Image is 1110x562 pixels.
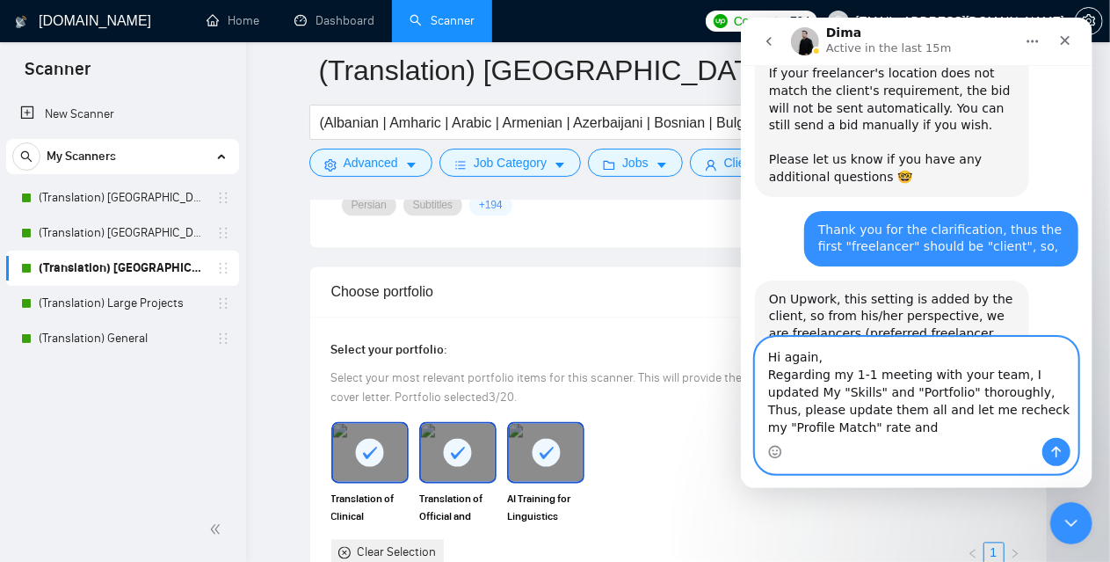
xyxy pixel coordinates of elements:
[656,158,668,172] span: caret-down
[216,332,230,346] span: holder
[27,427,41,442] button: Emoji picker
[77,204,323,238] div: Thank you for the clarification, thus the first "freelancer" should be "client", so,
[1075,7,1103,35] button: setting
[216,261,230,275] span: holder
[507,491,584,526] span: AI Training for Linguistics
[1050,502,1092,544] iframe: Intercom live chat
[474,153,547,172] span: Job Category
[216,226,230,240] span: holder
[554,158,566,172] span: caret-down
[14,263,337,419] div: Dima says…
[413,199,453,213] span: Subtitles
[454,158,467,172] span: bars
[324,158,337,172] span: setting
[714,14,728,28] img: upwork-logo.png
[209,521,227,538] span: double-left
[39,215,206,251] a: (Translation) [GEOGRAPHIC_DATA]
[47,139,116,174] span: My Scanners
[320,112,789,134] input: Search Freelance Jobs...
[39,321,206,356] a: (Translation) General
[216,191,230,205] span: holder
[479,199,503,213] span: + 194
[331,491,409,526] span: Translation of Clinical Psychology Website
[724,153,756,172] span: Client
[352,199,387,213] span: Persian
[12,142,40,171] button: search
[622,153,649,172] span: Jobs
[39,251,206,286] a: (Translation) [GEOGRAPHIC_DATA]
[216,296,230,310] span: holder
[832,15,845,27] span: user
[1075,14,1103,28] a: setting
[331,371,1002,405] span: Select your most relevant portfolio items for this scanner. This will provide the context for the...
[790,11,809,31] span: 794
[6,97,239,132] li: New Scanner
[319,48,1012,92] input: Scanner name...
[28,274,274,394] div: On Upwork, this setting is added by the client, so from his/her perspective, we are freelancers (...
[734,11,787,31] span: Connects:
[331,267,1026,317] div: Choose portfolio
[331,343,448,358] span: Select your portfolio:
[968,549,978,559] span: left
[419,491,497,526] span: Translation of Official and Legal Documents
[1010,549,1020,559] span: right
[603,158,615,172] span: folder
[63,193,337,249] div: Thank you for the clarification, thus the first "freelancer" should be "client", so,
[39,180,206,215] a: (Translation) [GEOGRAPHIC_DATA]
[6,139,239,356] li: My Scanners
[741,18,1092,488] iframe: Intercom live chat
[705,158,717,172] span: user
[11,56,105,93] span: Scanner
[15,8,27,36] img: logo
[15,320,337,420] textarea: Message…
[301,420,330,449] button: Send a message…
[13,150,40,163] span: search
[309,149,432,177] button: settingAdvancedcaret-down
[410,13,475,28] a: searchScanner
[14,193,337,263] div: givijorjadze@yahoo.com says…
[690,149,790,177] button: userClientcaret-down
[338,547,351,559] span: close-circle
[20,97,225,132] a: New Scanner
[405,158,417,172] span: caret-down
[588,149,683,177] button: folderJobscaret-down
[39,286,206,321] a: (Translation) Large Projects
[344,153,398,172] span: Advanced
[207,13,259,28] a: homeHome
[439,149,581,177] button: barsJob Categorycaret-down
[14,263,288,405] div: On Upwork, this setting is added by the client, so from his/her perspective, we are freelancers (...
[294,13,374,28] a: dashboardDashboard
[1076,14,1102,28] span: setting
